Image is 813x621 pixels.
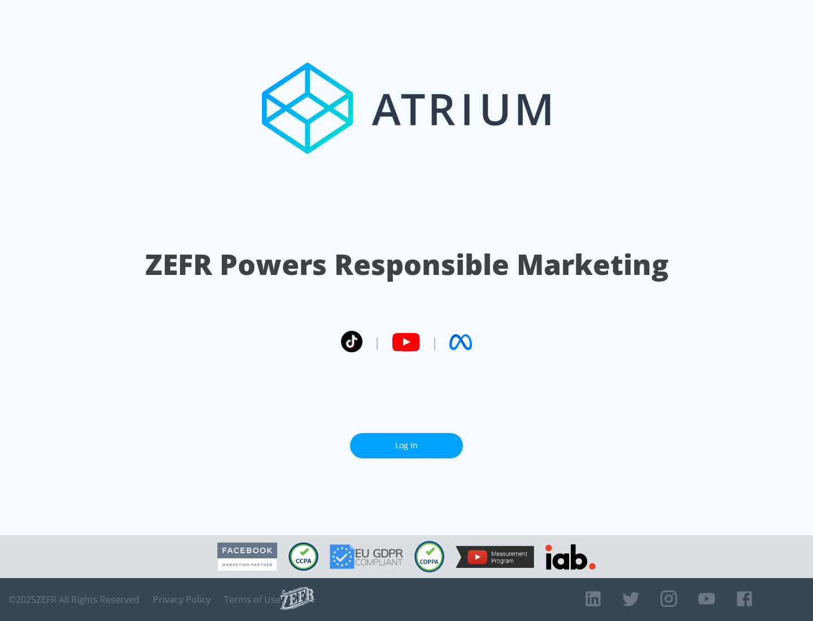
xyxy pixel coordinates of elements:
span: © 2025 ZEFR All Rights Reserved [8,594,139,605]
img: GDPR Compliant [330,544,403,569]
img: CCPA Compliant [289,543,318,571]
a: Terms of Use [224,594,281,605]
img: YouTube Measurement Program [456,546,534,568]
a: Log In [350,433,463,458]
span: | [431,334,438,351]
img: COPPA Compliant [414,541,444,572]
img: Facebook Marketing Partner [217,543,277,571]
h1: ZEFR Powers Responsible Marketing [145,245,668,284]
img: IAB [545,544,596,570]
a: Privacy Policy [153,594,211,605]
span: | [374,334,381,351]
